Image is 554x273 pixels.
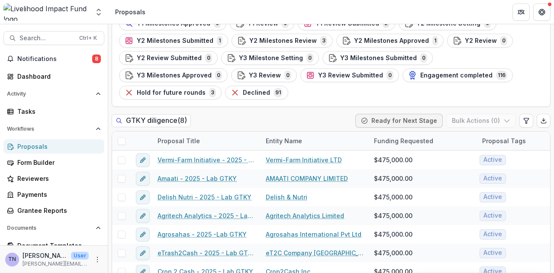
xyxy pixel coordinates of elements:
[136,190,150,204] button: edit
[158,230,247,239] a: Agrosahas - 2025 -Lab GTKY
[266,193,307,202] a: Delish & Nutri
[249,37,317,45] span: Y2 Milestones Review
[3,31,104,45] button: Search...
[369,132,477,150] div: Funding Requested
[512,3,530,21] button: Partners
[136,153,150,167] button: edit
[340,55,417,62] span: Y3 Milestones Submitted
[374,155,412,164] span: $475,000.00
[217,36,222,45] span: 1
[3,187,104,202] a: Payments
[403,68,513,82] button: Engagement completed116
[354,37,429,45] span: Y2 Milestones Approved
[158,174,237,183] a: Amaati - 2025 - Lab GTKY
[477,136,531,145] div: Proposal Tags
[137,89,206,96] span: Hold for future rounds
[119,86,222,100] button: Hold for future rounds3
[519,114,533,128] button: Edit table settings
[136,228,150,241] button: edit
[3,221,104,235] button: Open Documents
[158,211,255,220] a: Agritech Analytics - 2025 - Lab GTKY
[3,3,89,21] img: Livelihood Impact Fund logo
[17,206,97,215] div: Grantee Reports
[432,36,438,45] span: 1
[447,34,513,48] button: Y2 Review0
[136,246,150,260] button: edit
[266,211,344,220] a: Agritech Analytics Limited
[374,211,412,220] span: $475,000.00
[152,132,261,150] div: Proposal Title
[205,53,212,63] span: 0
[17,72,97,81] div: Dashboard
[119,51,218,65] button: Y2 Review Submitted0
[266,174,348,183] a: AMAATI COMPANY LIMITED
[243,89,270,96] span: Declined
[274,88,283,97] span: 91
[355,114,443,128] button: Ready for Next Stage
[231,68,297,82] button: Y3 Review0
[7,225,92,231] span: Documents
[374,230,412,239] span: $475,000.00
[158,248,255,257] a: eTrash2Cash - 2025 - Lab GTKY
[374,174,412,183] span: $475,000.00
[17,107,97,116] div: Tasks
[387,71,393,80] span: 0
[369,136,438,145] div: Funding Requested
[23,251,68,260] p: [PERSON_NAME]
[3,52,104,66] button: Notifications8
[496,71,507,80] span: 116
[374,248,412,257] span: $475,000.00
[17,241,97,250] div: Document Templates
[119,34,228,48] button: Y2 Milestones Submitted1
[239,55,303,62] span: Y3 Milestone Setting
[19,35,74,42] span: Search...
[3,238,104,253] a: Document Templates
[261,132,369,150] div: Entity Name
[3,122,104,136] button: Open Workflows
[17,190,97,199] div: Payments
[136,172,150,186] button: edit
[533,3,551,21] button: Get Help
[3,69,104,84] a: Dashboard
[119,68,228,82] button: Y3 Milestones Approved0
[284,71,291,80] span: 0
[500,36,507,45] span: 0
[77,33,99,43] div: Ctrl + K
[92,55,101,63] span: 8
[3,87,104,101] button: Open Activity
[215,71,222,80] span: 0
[3,171,104,186] a: Reviewers
[7,91,92,97] span: Activity
[3,139,104,154] a: Proposals
[420,72,493,79] span: Engagement completed
[420,53,427,63] span: 0
[137,55,202,62] span: Y2 Review Submitted
[7,126,92,132] span: Workflows
[23,260,89,268] p: [PERSON_NAME][EMAIL_ADDRESS][DOMAIN_NAME]
[336,34,444,48] button: Y2 Milestones Approved1
[112,6,149,18] nav: breadcrumb
[225,86,288,100] button: Declined91
[374,193,412,202] span: $475,000.00
[446,114,516,128] button: Bulk Actions (0)
[137,72,212,79] span: Y3 Milestones Approved
[17,158,97,167] div: Form Builder
[136,209,150,223] button: edit
[115,7,145,16] div: Proposals
[306,53,313,63] span: 0
[300,68,399,82] button: Y3 Review Submitted0
[209,88,216,97] span: 3
[266,248,364,257] a: eT2C Company [GEOGRAPHIC_DATA] [eTrash2Cash]
[249,72,281,79] span: Y3 Review
[137,37,213,45] span: Y2 Milestones Submitted
[92,254,103,265] button: More
[17,142,97,151] div: Proposals
[465,37,497,45] span: Y2 Review
[112,114,191,127] h2: GTKY diligence ( 8 )
[71,252,89,260] p: User
[17,174,97,183] div: Reviewers
[221,51,319,65] button: Y3 Milestone Setting0
[3,155,104,170] a: Form Builder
